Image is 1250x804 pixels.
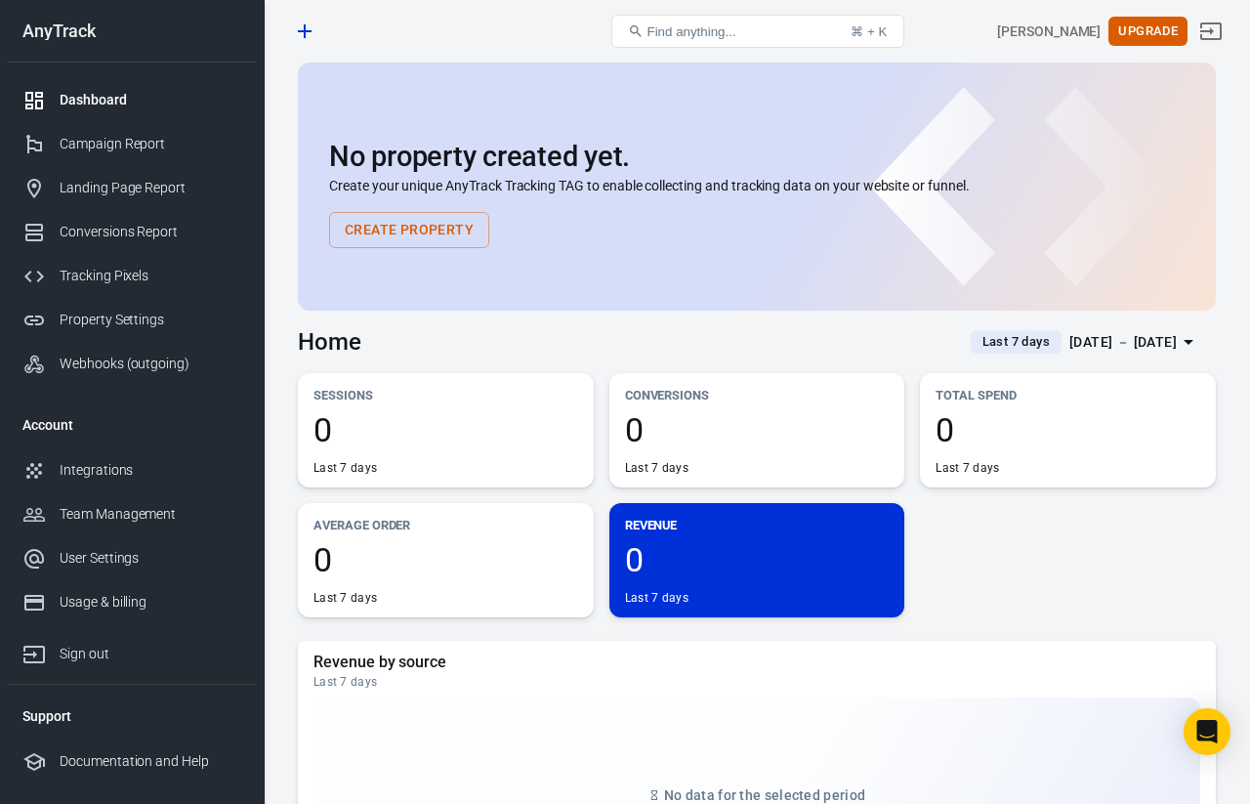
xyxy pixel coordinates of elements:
h5: Revenue by source [313,653,1200,672]
span: 0 [936,413,1200,446]
div: [DATE] － [DATE] [1069,330,1177,355]
a: Landing Page Report [7,166,257,210]
div: Account id: nRxP7KP8 [997,21,1101,42]
div: Last 7 days [313,674,1200,690]
p: Sessions [313,385,578,405]
div: Documentation and Help [60,751,241,772]
div: ⌘ + K [851,24,887,39]
a: Campaign Report [7,122,257,166]
div: Dashboard [60,90,241,110]
h2: No property created yet. [329,141,1185,172]
a: Conversions Report [7,210,257,254]
button: Find anything...⌘ + K [611,15,904,48]
div: Sign out [60,644,241,664]
div: User Settings [60,548,241,569]
p: Conversions [625,385,890,405]
span: 0 [313,543,578,576]
div: AnyTrack [7,22,257,40]
h3: Home [298,328,361,356]
span: Find anything... [647,24,736,39]
div: Tracking Pixels [60,266,241,286]
span: 0 [313,413,578,446]
p: Revenue [625,515,890,535]
a: Team Management [7,492,257,536]
a: Tracking Pixels [7,254,257,298]
a: User Settings [7,536,257,580]
button: Create Property [329,212,489,248]
a: Dashboard [7,78,257,122]
a: Integrations [7,448,257,492]
span: No data for the selected period [664,787,865,803]
button: Last 7 days[DATE] － [DATE] [955,326,1216,359]
a: Sign out [7,624,257,676]
div: Webhooks (outgoing) [60,354,241,374]
a: Create new property [288,15,321,48]
div: Conversions Report [60,222,241,242]
span: Last 7 days [975,332,1058,352]
div: Landing Page Report [60,178,241,198]
div: Open Intercom Messenger [1184,708,1230,755]
div: Last 7 days [625,590,688,606]
button: Upgrade [1108,17,1187,47]
a: Usage & billing [7,580,257,624]
li: Support [7,693,257,740]
a: Property Settings [7,298,257,342]
div: Team Management [60,504,241,525]
div: Property Settings [60,310,241,330]
a: Sign out [1187,8,1234,55]
span: 0 [625,413,890,446]
a: Webhooks (outgoing) [7,342,257,386]
div: Integrations [60,460,241,481]
p: Create your unique AnyTrack Tracking TAG to enable collecting and tracking data on your website o... [329,176,1185,196]
p: Total Spend [936,385,1200,405]
span: 0 [625,543,890,576]
p: Average Order [313,515,578,535]
div: Usage & billing [60,592,241,613]
li: Account [7,402,257,448]
div: Campaign Report [60,134,241,154]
